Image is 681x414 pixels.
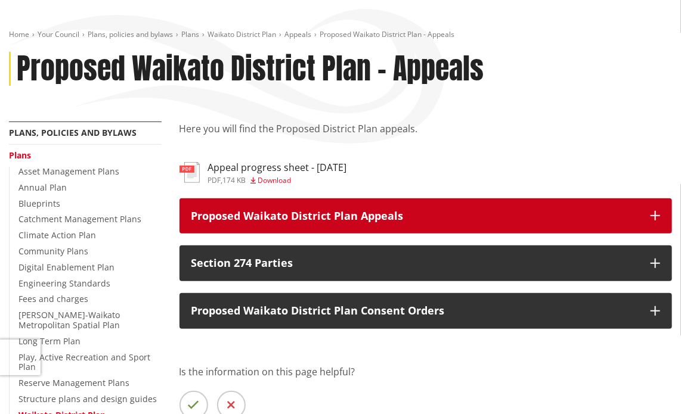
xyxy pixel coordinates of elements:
[38,29,79,39] a: Your Council
[179,162,200,183] img: document-pdf.svg
[18,393,157,404] a: Structure plans and design guides
[208,177,347,184] div: ,
[9,29,29,39] a: Home
[179,122,673,150] p: Here you will find the Proposed District Plan appeals.
[18,229,96,241] a: Climate Action Plan
[179,245,673,281] button: Section 274 Parties
[18,335,81,347] a: Long Term Plan
[9,30,672,40] nav: breadcrumb
[191,305,639,317] p: Proposed Waikato District Plan Consent Orders
[18,309,120,331] a: [PERSON_NAME]-Waikato Metropolitan Spatial Plan
[223,175,246,185] span: 174 KB
[179,293,673,329] button: Proposed Waikato District Plan Consent Orders
[18,213,141,225] a: Catchment Management Plans
[9,150,31,161] a: Plans
[179,198,673,234] button: Proposed Waikato District Plan Appeals
[17,52,484,86] h1: Proposed Waikato District Plan - Appeals
[18,182,67,193] a: Annual Plan
[18,351,150,373] a: Play, Active Recreation and Sport Plan
[181,29,199,39] a: Plans
[18,293,88,304] a: Fees and charges
[18,166,119,177] a: Asset Management Plans
[191,210,639,222] p: Proposed Waikato District Plan Appeals
[208,162,347,173] h3: Appeal progress sheet - [DATE]
[179,162,347,183] a: Appeal progress sheet - [DATE] pdf,174 KB Download
[320,29,454,39] span: Proposed Waikato District Plan - Appeals
[18,278,110,289] a: Engineering Standards
[208,29,276,39] a: Waikato District Plan
[626,364,669,407] iframe: Messenger Launcher
[18,262,114,273] a: Digital Enablement Plan
[9,127,137,138] a: Plans, policies and bylaws
[18,198,60,209] a: Blueprints
[284,29,311,39] a: Appeals
[208,175,221,185] span: pdf
[191,257,639,269] p: Section 274 Parties
[88,29,173,39] a: Plans, policies and bylaws
[179,365,673,379] p: Is the information on this page helpful?
[258,175,292,185] span: Download
[18,245,88,257] a: Community Plans
[18,377,129,388] a: Reserve Management Plans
